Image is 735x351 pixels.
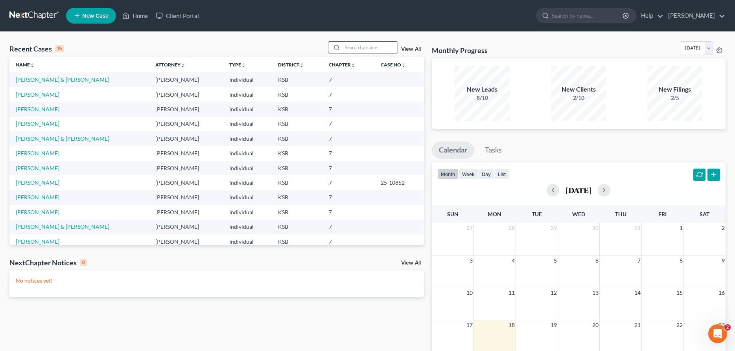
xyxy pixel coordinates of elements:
[329,62,356,68] a: Chapterunfold_more
[553,256,558,265] span: 5
[437,169,459,179] button: month
[700,211,709,217] span: Sat
[455,85,510,94] div: New Leads
[432,46,488,55] h3: Monthly Progress
[16,209,59,215] a: [PERSON_NAME]
[466,223,473,233] span: 27
[401,63,406,68] i: unfold_more
[374,175,424,190] td: 25-10852
[55,45,64,52] div: 15
[322,72,374,87] td: 7
[16,76,109,83] a: [PERSON_NAME] & [PERSON_NAME]
[16,223,109,230] a: [PERSON_NAME] & [PERSON_NAME]
[637,9,663,23] a: Help
[223,161,272,175] td: Individual
[322,161,374,175] td: 7
[322,117,374,131] td: 7
[272,146,322,160] td: KSB
[637,256,641,265] span: 7
[272,72,322,87] td: KSB
[223,190,272,205] td: Individual
[16,165,59,171] a: [PERSON_NAME]
[149,87,223,102] td: [PERSON_NAME]
[223,72,272,87] td: Individual
[223,146,272,160] td: Individual
[16,120,59,127] a: [PERSON_NAME]
[272,87,322,102] td: KSB
[721,256,726,265] span: 9
[278,62,304,68] a: Districtunfold_more
[647,85,702,94] div: New Filings
[149,117,223,131] td: [PERSON_NAME]
[149,146,223,160] td: [PERSON_NAME]
[647,94,702,102] div: 2/5
[466,320,473,330] span: 17
[595,256,599,265] span: 6
[223,87,272,102] td: Individual
[724,324,731,331] span: 2
[149,220,223,234] td: [PERSON_NAME]
[16,62,35,68] a: Nameunfold_more
[229,62,246,68] a: Typeunfold_more
[272,161,322,175] td: KSB
[149,175,223,190] td: [PERSON_NAME]
[299,63,304,68] i: unfold_more
[401,260,421,266] a: View All
[322,205,374,219] td: 7
[550,223,558,233] span: 29
[494,169,509,179] button: list
[223,205,272,219] td: Individual
[551,85,606,94] div: New Clients
[149,131,223,146] td: [PERSON_NAME]
[322,175,374,190] td: 7
[322,146,374,160] td: 7
[16,91,59,98] a: [PERSON_NAME]
[272,117,322,131] td: KSB
[478,142,509,159] a: Tasks
[272,175,322,190] td: KSB
[149,190,223,205] td: [PERSON_NAME]
[16,106,59,112] a: [PERSON_NAME]
[118,9,152,23] a: Home
[708,324,727,343] iframe: Intercom live chat
[488,211,501,217] span: Mon
[16,277,418,285] p: No notices yet!
[16,194,59,200] a: [PERSON_NAME]
[9,44,64,53] div: Recent Cases
[459,169,478,179] button: week
[149,161,223,175] td: [PERSON_NAME]
[550,288,558,298] span: 12
[351,63,356,68] i: unfold_more
[478,169,494,179] button: day
[401,46,421,52] a: View All
[322,234,374,249] td: 7
[566,186,591,194] h2: [DATE]
[634,223,641,233] span: 31
[149,234,223,249] td: [PERSON_NAME]
[16,238,59,245] a: [PERSON_NAME]
[679,223,683,233] span: 1
[551,94,606,102] div: 2/10
[508,288,516,298] span: 11
[591,223,599,233] span: 30
[155,62,185,68] a: Attorneyunfold_more
[152,9,203,23] a: Client Portal
[634,320,641,330] span: 21
[658,211,667,217] span: Fri
[322,87,374,102] td: 7
[16,135,109,142] a: [PERSON_NAME] & [PERSON_NAME]
[322,190,374,205] td: 7
[508,223,516,233] span: 28
[552,8,624,23] input: Search by name...
[82,13,109,19] span: New Case
[272,205,322,219] td: KSB
[272,131,322,146] td: KSB
[223,220,272,234] td: Individual
[432,142,474,159] a: Calendar
[223,234,272,249] td: Individual
[721,223,726,233] span: 2
[634,288,641,298] span: 14
[223,102,272,116] td: Individual
[343,42,398,53] input: Search by name...
[676,320,683,330] span: 22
